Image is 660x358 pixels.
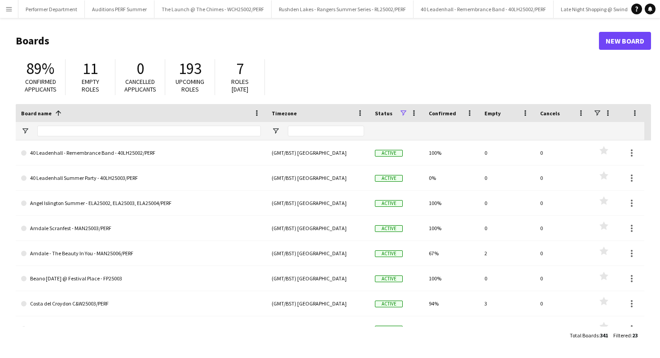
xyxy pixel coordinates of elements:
span: Cancels [540,110,560,117]
div: 100% [423,191,479,215]
a: 40 Leadenhall Summer Party - 40LH25003/PERF [21,166,261,191]
div: 3 [479,291,535,316]
div: 0% [423,166,479,190]
span: Upcoming roles [176,78,204,93]
div: 0 [479,166,535,190]
span: Status [375,110,392,117]
button: Open Filter Menu [272,127,280,135]
button: Auditions PERF Summer [85,0,154,18]
div: 0% [423,316,479,341]
a: 40 Leadenhall - Remembrance Band - 40LH25002/PERF [21,140,261,166]
a: Arndale Scranfest - MAN25003/PERF [21,216,261,241]
button: 40 Leadenhall - Remembrance Band - 40LH25002/PERF [414,0,554,18]
div: 100% [423,216,479,240]
a: Angel Islington Summer - ELA25002, ELA25003, ELA25004/PERF [21,191,261,216]
input: Timezone Filter Input [288,126,364,136]
div: 0 [535,241,590,266]
span: 89% [26,59,54,79]
span: Active [375,301,403,307]
span: Timezone [272,110,297,117]
a: Costa del Croydon C&W25003/PERF [21,291,261,316]
div: 94% [423,291,479,316]
span: Cancelled applicants [124,78,156,93]
h1: Boards [16,34,599,48]
span: 23 [632,332,638,339]
span: 11 [83,59,98,79]
div: 0 [535,166,590,190]
div: : [570,327,608,344]
div: 0 [479,316,535,341]
a: Beano [DATE] @ Festival Place - FP25003 [21,266,261,291]
span: Confirmed applicants [25,78,57,93]
div: 2 [479,241,535,266]
button: Open Filter Menu [21,127,29,135]
span: Active [375,150,403,157]
div: (GMT/BST) [GEOGRAPHIC_DATA] [266,216,370,240]
button: The Launch @ The Chimes - WCH25002/PERF [154,0,272,18]
button: Rushden Lakes - Rangers Summer Series - RL25002/PERF [272,0,414,18]
span: Active [375,326,403,332]
span: 0 [136,59,144,79]
div: (GMT/BST) [GEOGRAPHIC_DATA] [266,191,370,215]
span: 341 [600,332,608,339]
div: (GMT/BST) [GEOGRAPHIC_DATA] [266,140,370,165]
span: Board name [21,110,52,117]
span: Confirmed [429,110,456,117]
span: Empty roles [82,78,99,93]
div: (GMT/BST) [GEOGRAPHIC_DATA] [266,266,370,291]
input: Board name Filter Input [37,126,261,136]
div: 0 [535,191,590,215]
span: Total Boards [570,332,598,339]
div: 0 [479,191,535,215]
a: Arndale - The Beauty In You - MAN25006/PERF [21,241,261,266]
span: Active [375,250,403,257]
span: Active [375,225,403,232]
div: 100% [423,140,479,165]
span: Active [375,175,403,182]
div: 0 [479,140,535,165]
div: 67% [423,241,479,266]
div: 0 [535,266,590,291]
span: Empty [484,110,501,117]
div: 0 [535,216,590,240]
a: Costume Day [21,316,261,341]
button: Performer Department [18,0,85,18]
div: 100% [423,266,479,291]
a: New Board [599,32,651,50]
span: Active [375,275,403,282]
div: 0 [535,140,590,165]
div: 0 [479,216,535,240]
span: Active [375,200,403,207]
span: 7 [236,59,244,79]
div: (GMT/BST) [GEOGRAPHIC_DATA] [266,316,370,341]
div: (GMT/BST) [GEOGRAPHIC_DATA] [266,241,370,266]
div: 0 [479,266,535,291]
span: 193 [179,59,202,79]
span: Roles [DATE] [231,78,249,93]
div: 0 [535,316,590,341]
div: (GMT/BST) [GEOGRAPHIC_DATA] [266,291,370,316]
div: (GMT/BST) [GEOGRAPHIC_DATA] [266,166,370,190]
div: : [613,327,638,344]
div: 0 [535,291,590,316]
span: Filtered [613,332,631,339]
